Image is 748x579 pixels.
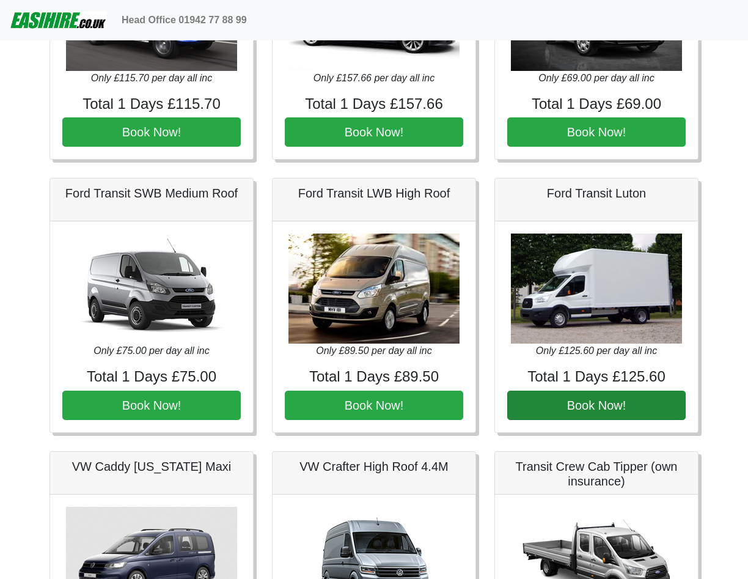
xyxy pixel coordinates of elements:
h4: Total 1 Days £89.50 [285,368,463,386]
h4: Total 1 Days £75.00 [62,368,241,386]
button: Book Now! [62,117,241,147]
button: Book Now! [507,117,686,147]
h5: Ford Transit Luton [507,186,686,201]
button: Book Now! [285,391,463,420]
img: Ford Transit LWB High Roof [288,234,460,344]
h4: Total 1 Days £69.00 [507,95,686,113]
img: easihire_logo_small.png [10,8,107,32]
h5: VW Crafter High Roof 4.4M [285,459,463,474]
img: Ford Transit SWB Medium Roof [66,234,237,344]
h4: Total 1 Days £125.60 [507,368,686,386]
h4: Total 1 Days £115.70 [62,95,241,113]
button: Book Now! [62,391,241,420]
h4: Total 1 Days £157.66 [285,95,463,113]
i: Only £89.50 per day all inc [316,345,431,356]
i: Only £69.00 per day all inc [538,73,654,83]
h5: Ford Transit SWB Medium Roof [62,186,241,201]
b: Head Office 01942 77 88 99 [122,15,247,25]
i: Only £75.00 per day all inc [94,345,209,356]
button: Book Now! [507,391,686,420]
i: Only £157.66 per day all inc [313,73,435,83]
i: Only £115.70 per day all inc [91,73,212,83]
i: Only £125.60 per day all inc [536,345,657,356]
button: Book Now! [285,117,463,147]
img: Ford Transit Luton [511,234,682,344]
h5: Ford Transit LWB High Roof [285,186,463,201]
h5: VW Caddy [US_STATE] Maxi [62,459,241,474]
a: Head Office 01942 77 88 99 [117,8,252,32]
h5: Transit Crew Cab Tipper (own insurance) [507,459,686,489]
